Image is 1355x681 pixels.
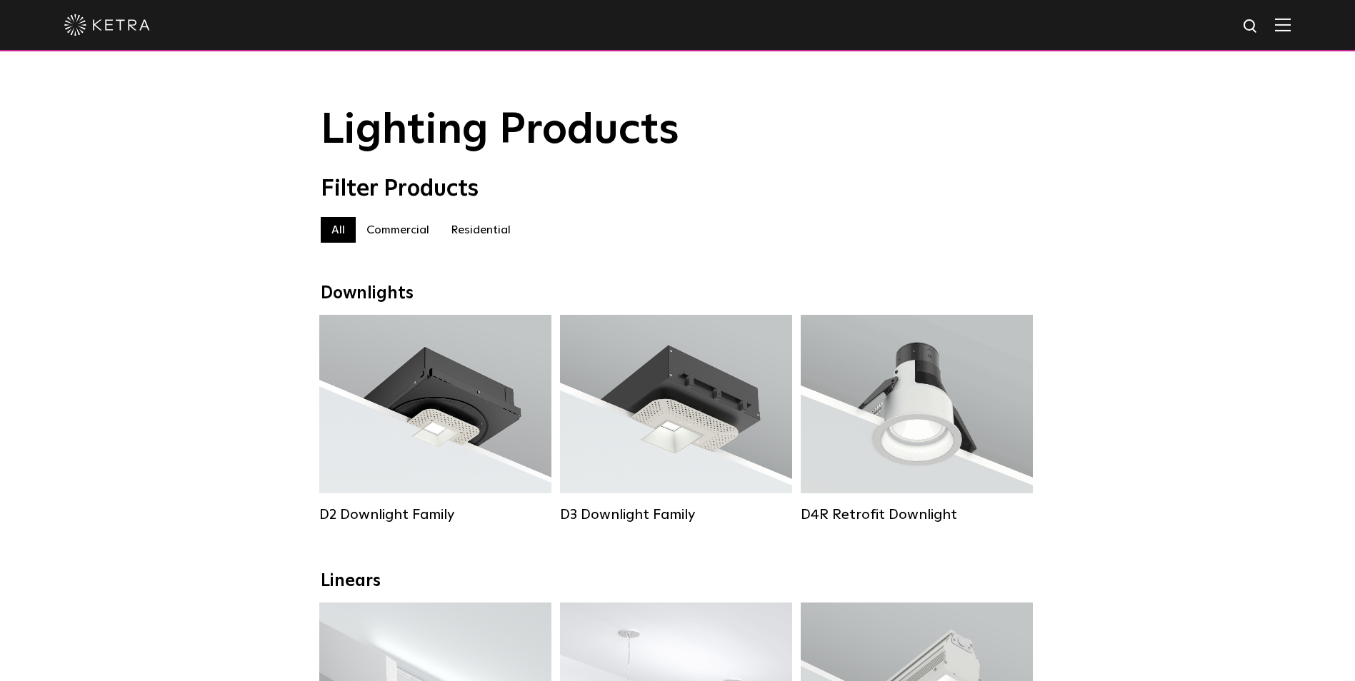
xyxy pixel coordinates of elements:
[1275,18,1291,31] img: Hamburger%20Nav.svg
[319,506,551,523] div: D2 Downlight Family
[321,217,356,243] label: All
[440,217,521,243] label: Residential
[560,315,792,523] a: D3 Downlight Family Lumen Output:700 / 900 / 1100Colors:White / Black / Silver / Bronze / Paintab...
[64,14,150,36] img: ketra-logo-2019-white
[801,315,1033,523] a: D4R Retrofit Downlight Lumen Output:800Colors:White / BlackBeam Angles:15° / 25° / 40° / 60°Watta...
[560,506,792,523] div: D3 Downlight Family
[321,109,679,152] span: Lighting Products
[1242,18,1260,36] img: search icon
[801,506,1033,523] div: D4R Retrofit Downlight
[321,571,1035,592] div: Linears
[321,176,1035,203] div: Filter Products
[356,217,440,243] label: Commercial
[319,315,551,523] a: D2 Downlight Family Lumen Output:1200Colors:White / Black / Gloss Black / Silver / Bronze / Silve...
[321,283,1035,304] div: Downlights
